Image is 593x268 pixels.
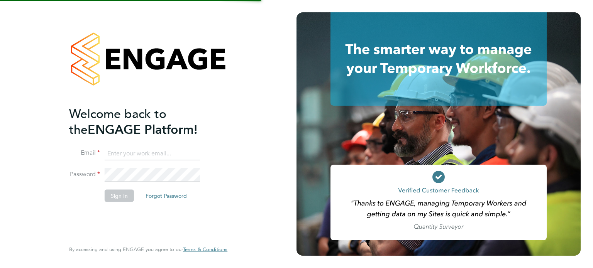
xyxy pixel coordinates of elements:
[69,149,100,157] label: Email
[139,190,193,202] button: Forgot Password
[69,170,100,179] label: Password
[105,147,200,160] input: Enter your work email...
[69,246,227,253] span: By accessing and using ENGAGE you agree to our
[105,190,134,202] button: Sign In
[183,246,227,253] span: Terms & Conditions
[69,106,220,137] h2: ENGAGE Platform!
[69,106,166,137] span: Welcome back to the
[183,246,227,253] a: Terms & Conditions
